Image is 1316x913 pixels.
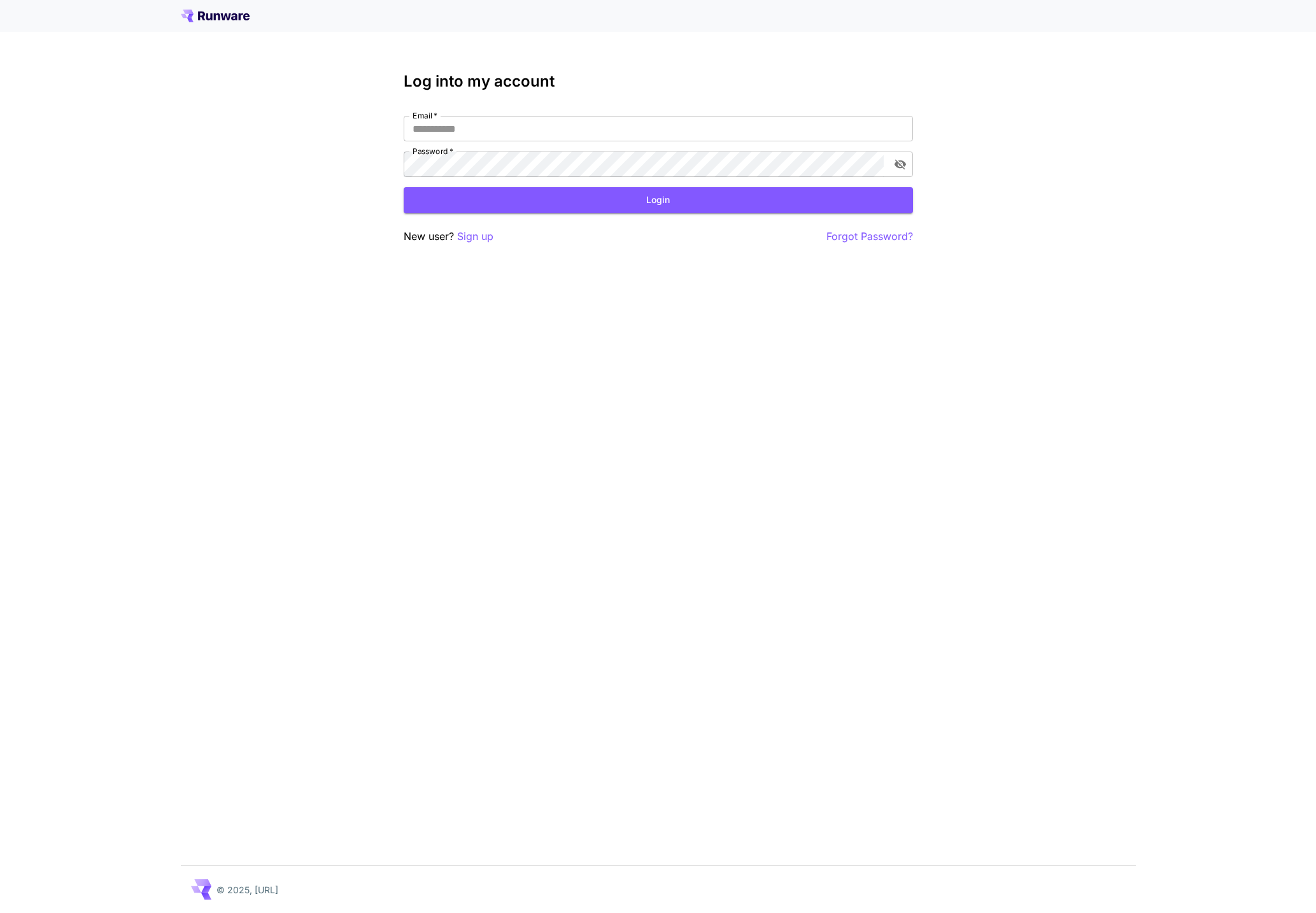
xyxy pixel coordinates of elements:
[826,229,913,244] button: Forgot Password?
[404,229,493,244] p: New user?
[889,153,912,176] button: toggle password visibility
[413,146,453,157] label: Password
[404,187,913,213] button: Login
[457,229,493,244] button: Sign up
[216,883,278,896] p: © 2025, [URL]
[413,110,437,121] label: Email
[404,73,913,90] h3: Log into my account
